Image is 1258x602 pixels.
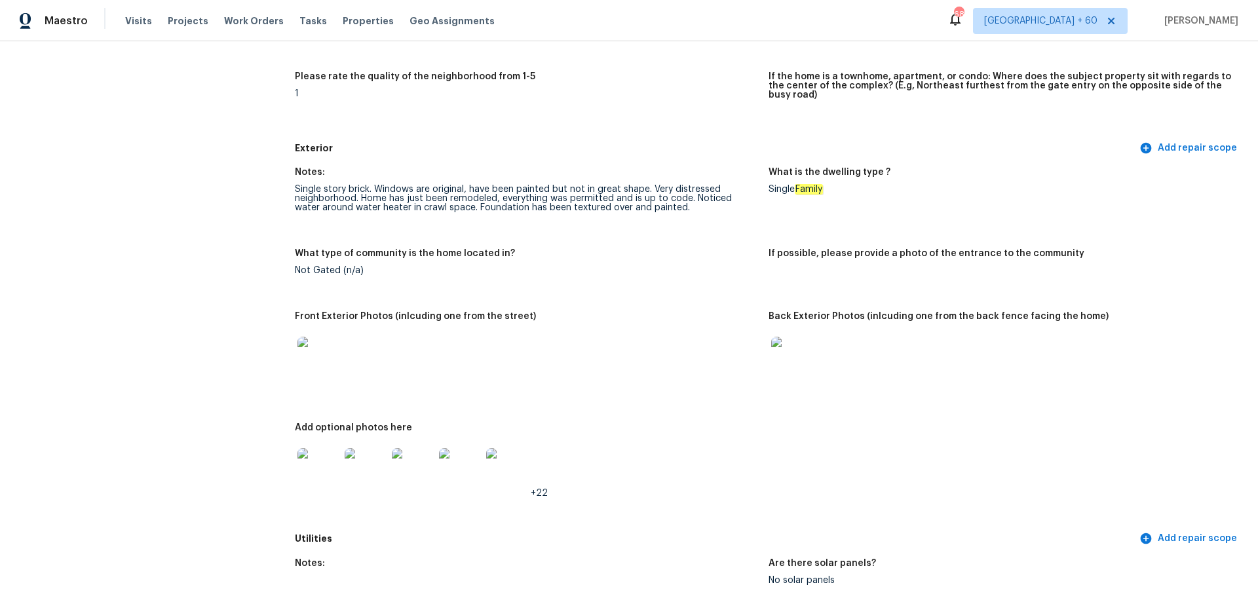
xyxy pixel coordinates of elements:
span: Add repair scope [1142,531,1237,547]
span: Add repair scope [1142,140,1237,157]
h5: Notes: [295,168,325,177]
div: 682 [954,8,963,21]
span: +22 [531,489,548,498]
div: Not Gated (n/a) [295,266,758,275]
h5: Front Exterior Photos (inlcuding one from the street) [295,312,536,321]
span: Tasks [299,16,327,26]
em: Family [795,184,823,195]
div: 1 [295,89,758,98]
h5: Utilities [295,532,1137,546]
span: Visits [125,14,152,28]
h5: Exterior [295,141,1137,155]
h5: If the home is a townhome, apartment, or condo: Where does the subject property sit with regards ... [769,72,1232,100]
span: Projects [168,14,208,28]
span: [GEOGRAPHIC_DATA] + 60 [984,14,1097,28]
h5: If possible, please provide a photo of the entrance to the community [769,249,1084,258]
h5: Are there solar panels? [769,559,876,568]
div: No solar panels [769,576,1232,585]
div: Single story brick. Windows are original, have been painted but not in great shape. Very distress... [295,185,758,212]
span: [PERSON_NAME] [1159,14,1238,28]
span: Properties [343,14,394,28]
h5: Add optional photos here [295,423,412,432]
h5: What is the dwelling type ? [769,168,890,177]
button: Add repair scope [1137,527,1242,551]
span: Work Orders [224,14,284,28]
span: Geo Assignments [410,14,495,28]
button: Add repair scope [1137,136,1242,160]
h5: Notes: [295,559,325,568]
span: Maestro [45,14,88,28]
h5: Back Exterior Photos (inlcuding one from the back fence facing the home) [769,312,1109,321]
h5: What type of community is the home located in? [295,249,515,258]
h5: Please rate the quality of the neighborhood from 1-5 [295,72,535,81]
div: Single [769,185,1232,194]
